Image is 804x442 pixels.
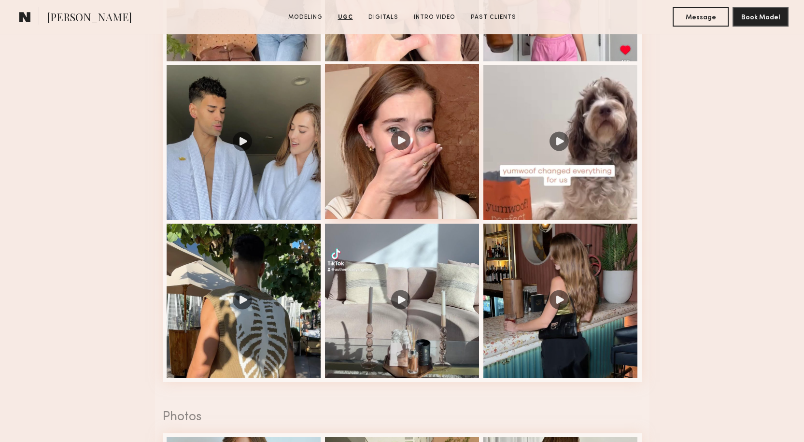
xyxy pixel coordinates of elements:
div: Photos [163,411,642,424]
button: Book Model [733,7,789,27]
a: Modeling [284,13,326,22]
span: [PERSON_NAME] [47,10,132,27]
a: Book Model [733,13,789,21]
a: Intro Video [410,13,459,22]
button: Message [673,7,729,27]
a: Digitals [365,13,402,22]
a: UGC [334,13,357,22]
a: Past Clients [467,13,520,22]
